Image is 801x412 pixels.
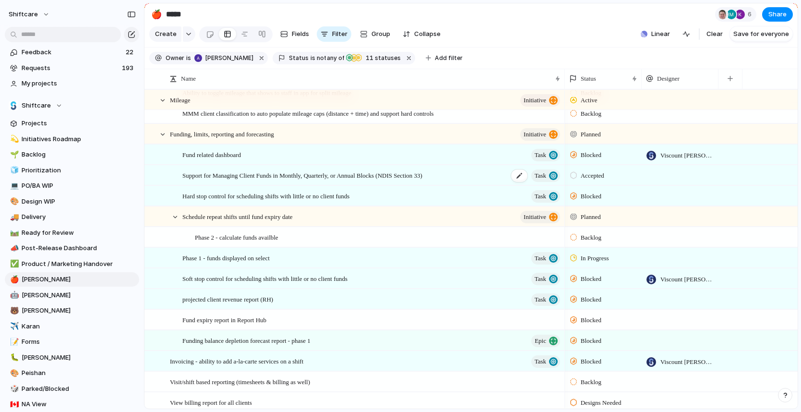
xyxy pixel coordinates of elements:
span: 6 [748,10,754,19]
div: 🎨 [10,368,17,379]
span: 11 [363,54,375,61]
span: Backlog [581,233,601,242]
a: Feedback22 [5,45,139,60]
div: 🧊Prioritization [5,163,139,178]
div: 🍎[PERSON_NAME] [5,272,139,287]
button: 🚚 [9,212,18,222]
button: initiative [520,94,560,107]
span: Task [535,293,546,306]
span: Support for Managing Client Funds in Monthly, Quarterly, or Annual Blocks (NDIS Section 33) [182,170,422,181]
span: In Progress [581,254,609,263]
a: 🛤️Ready for Review [5,226,139,240]
span: Blocked [581,150,601,160]
button: 🎲 [9,384,18,394]
a: 🎨Design WIP [5,194,139,209]
div: ✈️ [10,321,17,332]
span: Designs Needed [581,398,622,408]
button: 💫 [9,134,18,144]
span: Create [155,29,177,39]
span: Backlog [581,377,601,387]
span: Backlog [22,150,136,159]
span: Schedule repeat shifts until fund expiry date [182,211,293,222]
span: Blocked [581,274,601,284]
a: 📝Forms [5,335,139,349]
div: 🎲Parked/Blocked [5,382,139,396]
span: [PERSON_NAME] [205,54,253,62]
button: isnotany of [309,53,346,63]
span: Fund expiry report in Report Hub [182,314,266,325]
span: initiative [524,94,546,107]
button: Task [531,355,560,368]
span: Product / Marketing Handover [22,259,136,269]
span: Visit/shift based reporting (timesheets & billing as well) [170,376,310,387]
button: ✈️ [9,322,18,331]
a: 🎨Peishan [5,366,139,380]
button: 🍎 [149,7,164,22]
button: Epic [531,335,560,347]
div: ✅ [10,258,17,269]
span: [PERSON_NAME] [22,291,136,300]
span: Viscount [PERSON_NAME] [660,151,714,160]
button: 🛤️ [9,228,18,238]
span: Fund related dashboard [182,149,241,160]
button: Task [531,190,560,203]
div: 💫Initiatives Roadmap [5,132,139,146]
span: Blocked [581,192,601,201]
div: 🐛 [10,352,17,363]
span: Task [535,190,546,203]
span: Shiftcare [22,101,51,110]
button: shiftcare [4,7,55,22]
span: is [311,54,315,62]
button: Linear [637,27,674,41]
button: 🌱 [9,150,18,159]
span: Delivery [22,212,136,222]
span: View billing report for all clients [170,397,252,408]
div: 🐻 [10,305,17,316]
button: 🐻 [9,306,18,315]
span: Blocked [581,336,601,346]
span: any of [326,54,345,62]
button: Shiftcare [5,98,139,113]
a: 🤖[PERSON_NAME] [5,288,139,303]
button: Fields [276,26,313,42]
span: Backlog [581,109,601,119]
span: Epic [535,334,546,348]
div: 💫 [10,133,17,145]
span: Forms [22,337,136,347]
button: Task [531,293,560,306]
div: 🚚 [10,212,17,223]
span: Group [371,29,390,39]
div: 🎨 [10,196,17,207]
button: Clear [703,26,727,42]
a: 📣Post-Release Dashboard [5,241,139,255]
span: projected client revenue report (RH) [182,293,273,304]
span: is [186,54,191,62]
span: Hard stop control for scheduling shifts with little or no client funds [182,190,349,201]
span: Initiatives Roadmap [22,134,136,144]
button: [PERSON_NAME] [192,53,255,63]
button: is [184,53,193,63]
span: Invoicing - ability to add a-la-carte services on a shift [170,355,303,366]
span: MMM client classification to auto populate mileage caps (distance + time) and support hard controls [182,108,434,119]
button: 🎨 [9,197,18,206]
span: Task [535,272,546,286]
span: Funding, limits, reporting and forecasting [170,128,274,139]
span: Name [181,74,196,84]
div: 🤖 [10,290,17,301]
button: 🤖 [9,291,18,300]
a: Projects [5,116,139,131]
div: ✈️Karan [5,319,139,334]
span: PO/BA WIP [22,181,136,191]
button: 🎨 [9,368,18,378]
span: Collapse [414,29,441,39]
button: Filter [317,26,351,42]
span: Prioritization [22,166,136,175]
a: 🐛[PERSON_NAME] [5,351,139,365]
button: Task [531,149,560,161]
span: Ready for Review [22,228,136,238]
button: Create [149,26,181,42]
span: Task [535,148,546,162]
